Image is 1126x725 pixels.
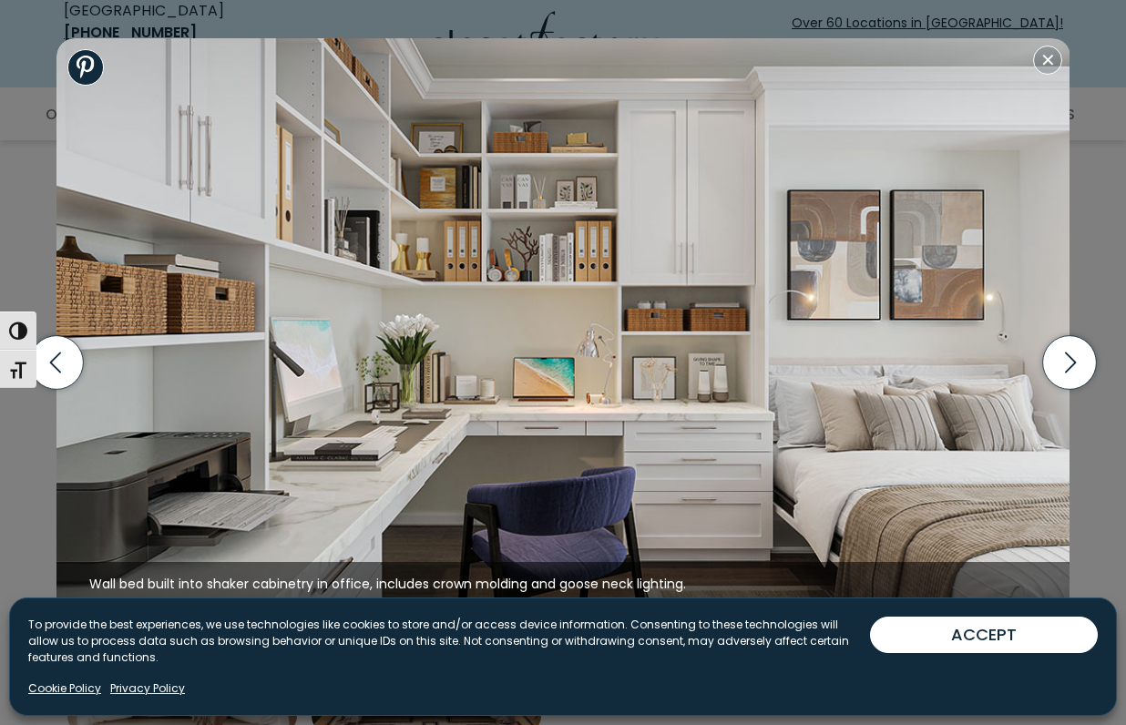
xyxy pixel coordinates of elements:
[110,680,185,697] a: Privacy Policy
[28,680,101,697] a: Cookie Policy
[28,617,870,666] p: To provide the best experiences, we use technologies like cookies to store and/or access device i...
[56,38,1070,608] img: Wall bed built into shaker cabinetry in office, includes crown molding and goose neck lighting.
[56,562,1070,608] figcaption: Wall bed built into shaker cabinetry in office, includes crown molding and goose neck lighting.
[870,617,1098,653] button: ACCEPT
[67,49,104,86] a: Share to Pinterest
[1033,46,1062,75] button: Close modal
